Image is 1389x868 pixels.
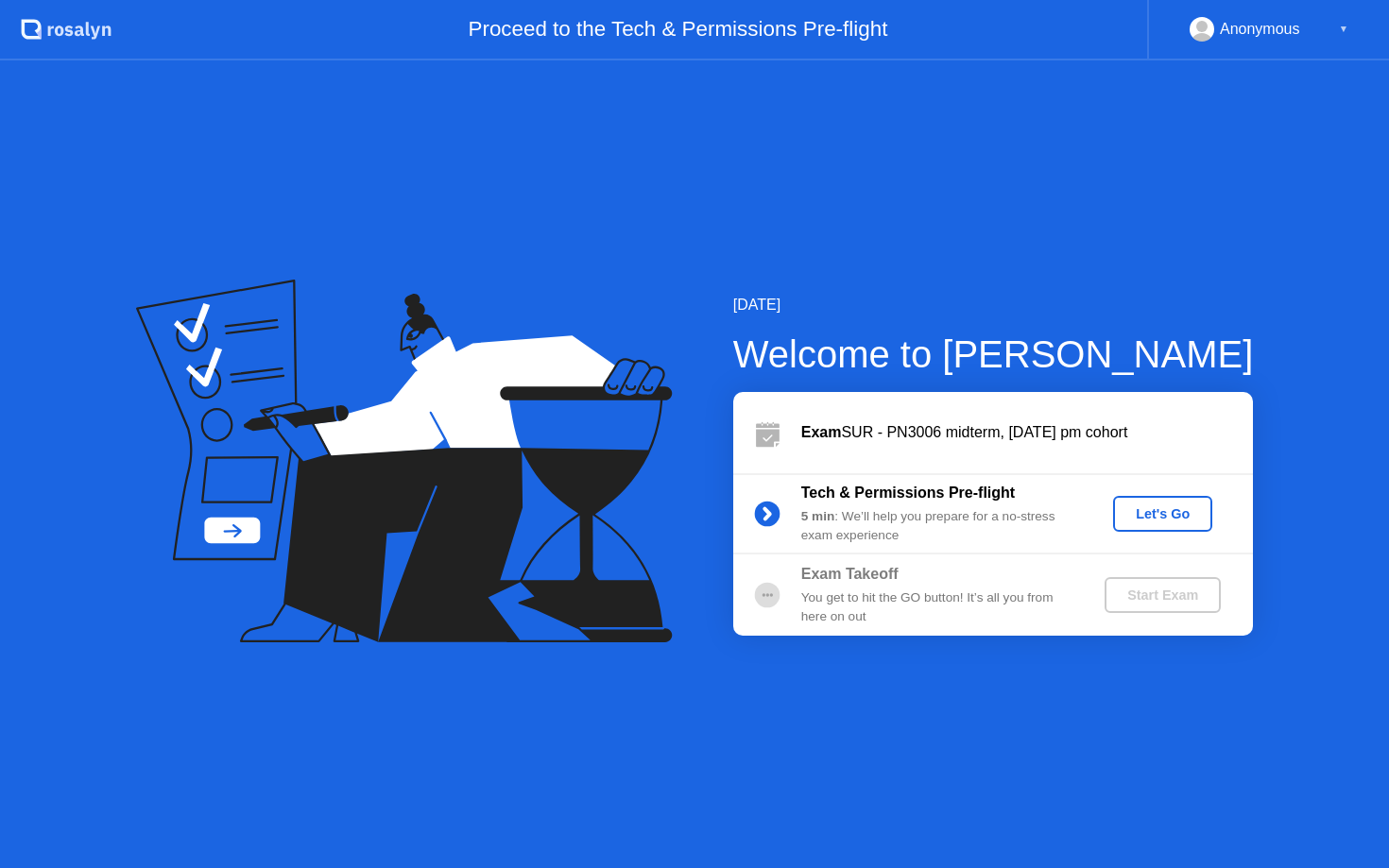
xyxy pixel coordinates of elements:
[1105,577,1221,613] button: Start Exam
[801,485,1015,501] b: Tech & Permissions Pre-flight
[1339,17,1348,42] div: ▼
[801,424,842,440] b: Exam
[801,566,899,582] b: Exam Takeoff
[1112,587,1213,603] div: Start Exam
[801,509,835,523] b: 5 min
[1220,17,1300,42] div: Anonymous
[801,421,1253,444] div: SUR - PN3006 midterm, [DATE] pm cohort
[1121,506,1205,521] div: Let's Go
[733,294,1254,316] div: [DATE]
[801,588,1073,627] div: You get to hit the GO button! It’s all you from here on out
[801,507,1073,546] div: : We’ll help you prepare for a no-stress exam experience
[733,326,1254,383] div: Welcome to [PERSON_NAME]
[1113,496,1212,532] button: Let's Go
